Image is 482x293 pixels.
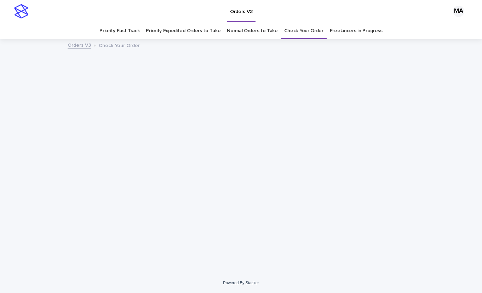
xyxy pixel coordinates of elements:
[146,23,220,39] a: Priority Expedited Orders to Take
[330,23,383,39] a: Freelancers in Progress
[14,4,28,18] img: stacker-logo-s-only.png
[68,41,91,49] a: Orders V3
[227,23,278,39] a: Normal Orders to Take
[453,6,464,17] div: MA
[223,281,259,285] a: Powered By Stacker
[99,41,140,49] p: Check Your Order
[99,23,139,39] a: Priority Fast Track
[284,23,323,39] a: Check Your Order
